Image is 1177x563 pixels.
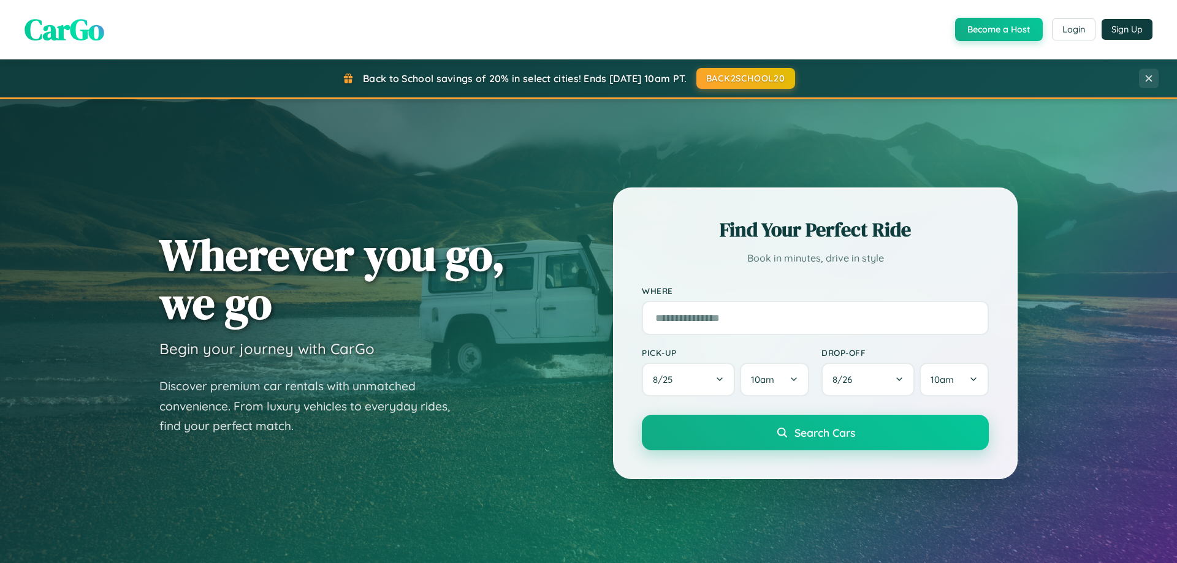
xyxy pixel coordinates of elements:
h1: Wherever you go, we go [159,230,505,327]
p: Book in minutes, drive in style [642,249,989,267]
span: 8 / 25 [653,374,679,385]
button: Login [1052,18,1095,40]
button: Become a Host [955,18,1043,41]
p: Discover premium car rentals with unmatched convenience. From luxury vehicles to everyday rides, ... [159,376,466,436]
span: Back to School savings of 20% in select cities! Ends [DATE] 10am PT. [363,72,687,85]
button: 8/26 [821,363,915,396]
label: Pick-up [642,347,809,358]
button: BACK2SCHOOL20 [696,68,795,89]
span: 10am [931,374,954,385]
h3: Begin your journey with CarGo [159,339,375,358]
label: Where [642,285,989,296]
button: 10am [920,363,989,396]
span: 8 / 26 [832,374,858,385]
button: Sign Up [1102,19,1152,40]
h2: Find Your Perfect Ride [642,216,989,243]
button: 8/25 [642,363,735,396]
label: Drop-off [821,347,989,358]
span: 10am [751,374,774,385]
span: Search Cars [794,426,855,439]
button: Search Cars [642,415,989,450]
span: CarGo [25,9,104,50]
button: 10am [740,363,809,396]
